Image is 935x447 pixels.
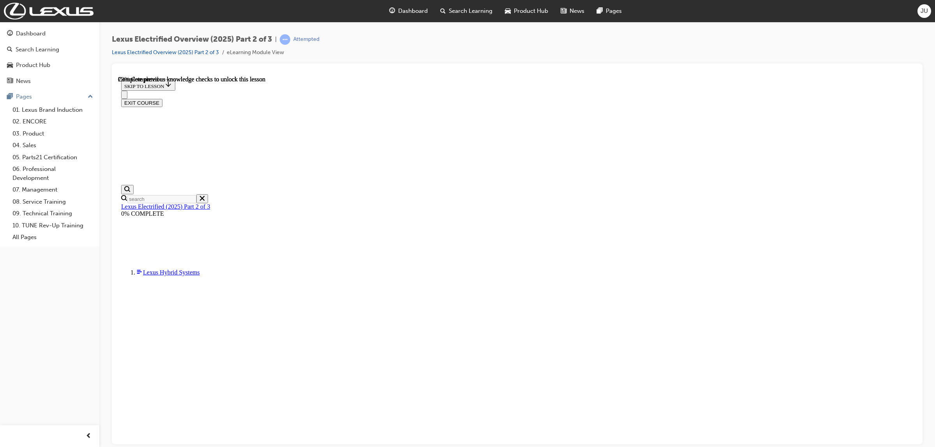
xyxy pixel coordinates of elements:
a: car-iconProduct Hub [499,3,554,19]
a: 06. Professional Development [9,163,96,184]
a: All Pages [9,231,96,243]
div: Attempted [293,36,319,43]
a: 10. TUNE Rev-Up Training [9,220,96,232]
span: car-icon [505,6,511,16]
a: News [3,74,96,88]
a: search-iconSearch Learning [434,3,499,19]
span: guage-icon [389,6,395,16]
img: Trak [4,3,93,19]
span: search-icon [440,6,446,16]
span: News [570,7,584,16]
span: Search Learning [449,7,492,16]
button: Pages [3,90,96,104]
a: pages-iconPages [591,3,628,19]
button: Close navigation menu [3,15,9,23]
a: 02. ENCORE [9,116,96,128]
div: Search Learning [16,45,59,54]
button: Close search menu [78,118,90,127]
li: eLearning Module View [227,48,284,57]
a: 07. Management [9,184,96,196]
a: 09. Technical Training [9,208,96,220]
span: learningRecordVerb_ATTEMPT-icon [280,34,290,45]
span: up-icon [88,92,93,102]
button: Open search menu [3,109,16,118]
span: pages-icon [7,93,13,100]
span: SKIP TO LESSON [6,7,54,13]
input: Search [9,119,78,127]
div: 0% COMPLETE [3,134,795,141]
button: SKIP TO LESSON [3,3,57,15]
span: Dashboard [398,7,428,16]
button: DashboardSearch LearningProduct HubNews [3,25,96,90]
a: 08. Service Training [9,196,96,208]
a: Product Hub [3,58,96,72]
div: Product Hub [16,61,50,70]
button: JU [917,4,931,18]
button: EXIT COURSE [3,23,44,31]
span: news-icon [561,6,566,16]
a: Lexus Electrified (2025) Part 2 of 3 [3,127,92,134]
a: 03. Product [9,128,96,140]
a: Search Learning [3,42,96,57]
div: Dashboard [16,29,46,38]
a: 04. Sales [9,139,96,151]
a: guage-iconDashboard [383,3,434,19]
span: JU [921,7,928,16]
div: News [16,77,31,86]
span: pages-icon [597,6,603,16]
a: news-iconNews [554,3,591,19]
span: Lexus Electrified Overview (2025) Part 2 of 3 [112,35,272,44]
a: 01. Lexus Brand Induction [9,104,96,116]
a: Dashboard [3,26,96,41]
span: car-icon [7,62,13,69]
a: Lexus Electrified Overview (2025) Part 2 of 3 [112,49,219,56]
span: search-icon [7,46,12,53]
span: guage-icon [7,30,13,37]
span: Product Hub [514,7,548,16]
span: | [275,35,277,44]
span: prev-icon [86,431,92,441]
span: Pages [606,7,622,16]
div: Pages [16,92,32,101]
span: news-icon [7,78,13,85]
a: 05. Parts21 Certification [9,151,96,164]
